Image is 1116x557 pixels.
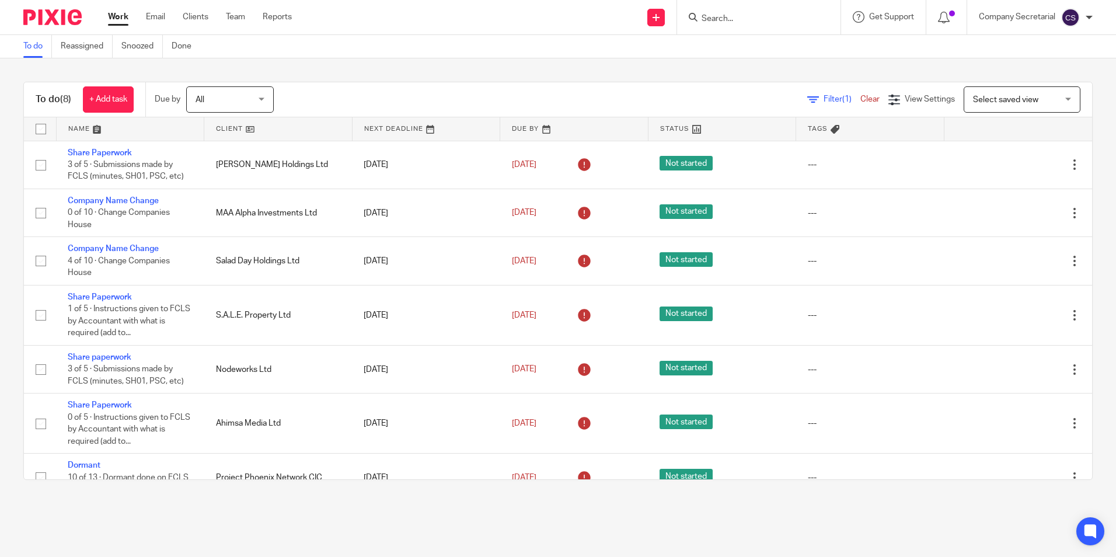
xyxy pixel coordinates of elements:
span: Select saved view [973,96,1038,104]
input: Search [700,14,805,25]
a: Share paperwork [68,353,131,361]
span: (1) [842,95,852,103]
div: --- [808,255,933,267]
span: 4 of 10 · Change Companies House [68,257,170,277]
span: Not started [660,469,713,483]
span: Not started [660,204,713,219]
td: MAA Alpha Investments Ltd [204,189,353,236]
p: Company Secretarial [979,11,1055,23]
img: svg%3E [1061,8,1080,27]
a: Company Name Change [68,197,159,205]
span: Not started [660,252,713,267]
a: Reports [263,11,292,23]
td: [DATE] [352,454,500,502]
div: --- [808,472,933,483]
span: [DATE] [512,257,536,265]
a: Snoozed [121,35,163,58]
td: S.A.L.E. Property Ltd [204,285,353,345]
span: Not started [660,156,713,170]
td: [DATE] [352,285,500,345]
span: Filter [824,95,860,103]
td: [DATE] [352,345,500,393]
span: [DATE] [512,311,536,319]
td: [DATE] [352,189,500,236]
td: [PERSON_NAME] Holdings Ltd [204,141,353,189]
span: [DATE] [512,474,536,482]
img: Pixie [23,9,82,25]
td: [DATE] [352,141,500,189]
td: [DATE] [352,237,500,285]
span: [DATE] [512,365,536,374]
td: Ahimsa Media Ltd [204,394,353,454]
span: Tags [808,126,828,132]
a: To do [23,35,52,58]
td: Salad Day Holdings Ltd [204,237,353,285]
span: 3 of 5 · Submissions made by FCLS (minutes, SH01, PSC, etc) [68,161,184,181]
p: Due by [155,93,180,105]
a: Email [146,11,165,23]
td: [DATE] [352,394,500,454]
a: + Add task [83,86,134,113]
span: (8) [60,95,71,104]
span: Not started [660,361,713,375]
span: Get Support [869,13,914,21]
span: 10 of 13 · Dormant done on FCLS (don't send for client approval) [68,474,189,494]
td: Project Phoenix Network CIC [204,454,353,502]
div: --- [808,207,933,219]
span: [DATE] [512,209,536,217]
a: Dormant [68,461,100,469]
a: Done [172,35,200,58]
td: Nodeworks Ltd [204,345,353,393]
div: --- [808,364,933,375]
a: Clear [860,95,880,103]
h1: To do [36,93,71,106]
span: All [196,96,204,104]
div: --- [808,309,933,321]
a: Company Name Change [68,245,159,253]
span: [DATE] [512,419,536,427]
span: 1 of 5 · Instructions given to FCLS by Accountant with what is required (add to... [68,305,190,337]
a: Share Paperwork [68,149,132,157]
span: 0 of 10 · Change Companies House [68,209,170,229]
a: Reassigned [61,35,113,58]
div: --- [808,159,933,170]
span: Not started [660,307,713,321]
a: Share Paperwork [68,293,132,301]
div: --- [808,417,933,429]
span: [DATE] [512,161,536,169]
span: View Settings [905,95,955,103]
span: 0 of 5 · Instructions given to FCLS by Accountant with what is required (add to... [68,413,190,445]
span: Not started [660,415,713,429]
a: Clients [183,11,208,23]
a: Team [226,11,245,23]
a: Share Paperwork [68,401,132,409]
span: 3 of 5 · Submissions made by FCLS (minutes, SH01, PSC, etc) [68,365,184,386]
a: Work [108,11,128,23]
